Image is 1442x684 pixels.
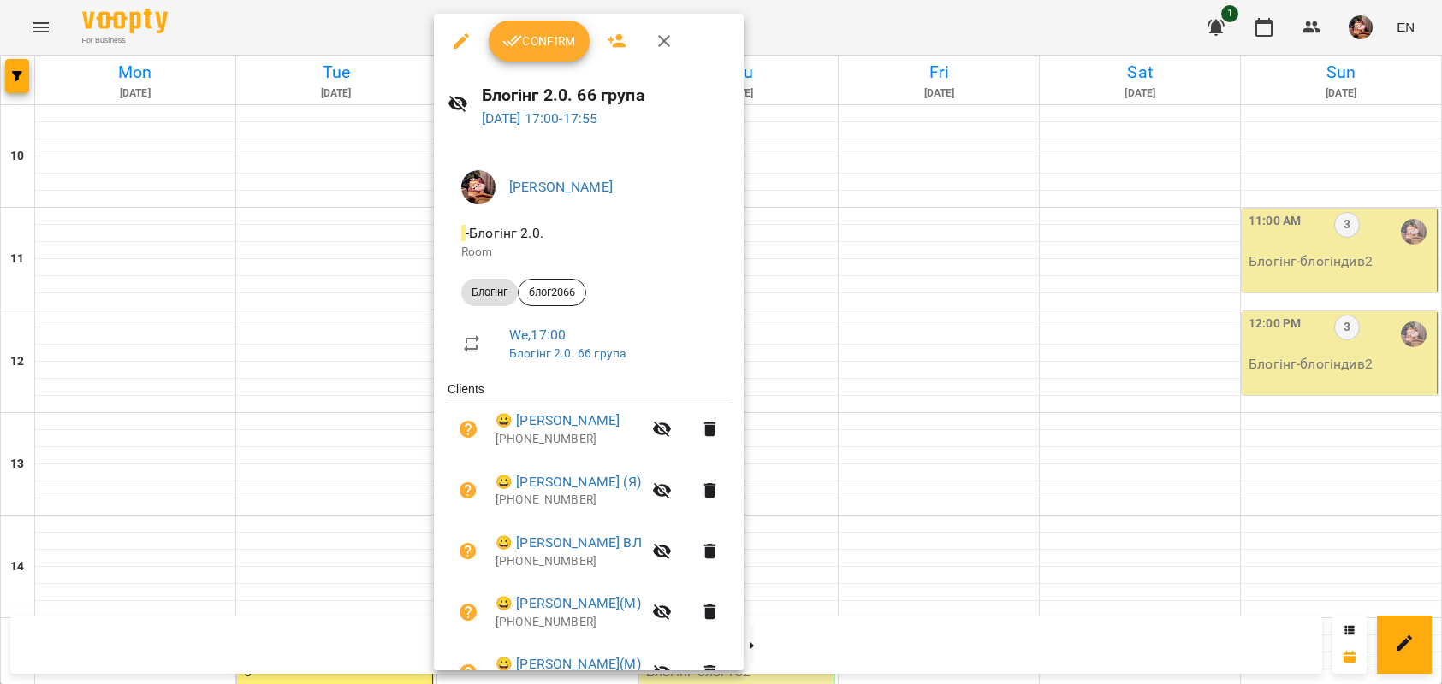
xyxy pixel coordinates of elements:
a: Блогінг 2.0. 66 група [509,346,626,360]
span: - Блогінг 2.0. [461,225,547,241]
h6: Блогінг 2.0. 66 група [482,82,731,109]
button: Unpaid. Bill the attendance? [448,409,489,450]
img: 2a048b25d2e557de8b1a299ceab23d88.jpg [461,170,496,204]
a: 😀 [PERSON_NAME] [496,410,620,431]
p: [PHONE_NUMBER] [496,614,642,631]
p: Room [461,244,716,261]
a: [PERSON_NAME] [509,179,613,195]
p: [PHONE_NUMBER] [496,553,642,570]
button: Confirm [489,21,590,62]
span: блог2066 [519,285,585,300]
div: блог2066 [518,279,586,306]
a: We , 17:00 [509,327,566,343]
span: Блогінг [461,285,518,300]
a: 😀 [PERSON_NAME](М) [496,593,641,614]
span: Confirm [502,31,576,51]
a: 😀 [PERSON_NAME](М) [496,654,641,675]
button: Unpaid. Bill the attendance? [448,470,489,511]
a: [DATE] 17:00-17:55 [482,110,598,127]
p: [PHONE_NUMBER] [496,431,642,448]
a: 😀 [PERSON_NAME] ВЛ [496,533,642,553]
button: Unpaid. Bill the attendance? [448,592,489,633]
a: 😀 [PERSON_NAME] (Я) [496,472,641,492]
button: Unpaid. Bill the attendance? [448,531,489,572]
p: [PHONE_NUMBER] [496,492,642,509]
